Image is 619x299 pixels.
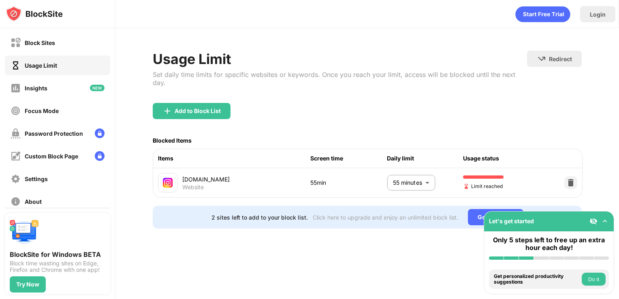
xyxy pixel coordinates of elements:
[494,273,580,285] div: Get personalized productivity suggestions
[590,11,606,18] div: Login
[463,182,503,190] span: Limit reached
[153,51,527,67] div: Usage Limit
[11,106,21,116] img: focus-off.svg
[163,178,173,188] img: favicons
[582,273,606,286] button: Do it
[175,108,221,114] div: Add to Block List
[515,6,570,22] div: animation
[25,62,57,69] div: Usage Limit
[463,154,539,163] div: Usage status
[95,151,105,161] img: lock-menu.svg
[463,183,470,190] img: hourglass-end.svg
[10,250,105,258] div: BlockSite for Windows BETA
[393,178,422,187] p: 55 minutes
[25,39,55,46] div: Block Sites
[25,130,83,137] div: Password Protection
[11,60,21,70] img: time-usage-on.svg
[11,128,21,139] img: password-protection-off.svg
[182,184,204,191] div: Website
[10,260,105,273] div: Block time wasting sites on Edge, Firefox and Chrome with one app!
[11,196,21,207] img: about-off.svg
[387,154,463,163] div: Daily limit
[153,137,192,144] div: Blocked Items
[16,281,39,288] div: Try Now
[589,217,598,225] img: eye-not-visible.svg
[11,151,21,161] img: customize-block-page-off.svg
[211,214,308,221] div: 2 sites left to add to your block list.
[95,128,105,138] img: lock-menu.svg
[489,236,609,252] div: Only 5 steps left to free up an extra hour each day!
[310,178,386,187] div: 55min
[11,83,21,93] img: insights-off.svg
[182,175,311,184] div: [DOMAIN_NAME]
[25,107,59,114] div: Focus Mode
[153,70,527,87] div: Set daily time limits for specific websites or keywords. Once you reach your limit, access will b...
[313,214,458,221] div: Click here to upgrade and enjoy an unlimited block list.
[10,218,39,247] img: push-desktop.svg
[6,6,63,22] img: logo-blocksite.svg
[25,153,78,160] div: Custom Block Page
[489,218,534,224] div: Let's get started
[25,198,42,205] div: About
[601,217,609,225] img: omni-setup-toggle.svg
[25,85,47,92] div: Insights
[90,85,105,91] img: new-icon.svg
[549,56,572,62] div: Redirect
[11,38,21,48] img: block-off.svg
[310,154,386,163] div: Screen time
[25,175,48,182] div: Settings
[158,154,311,163] div: Items
[468,209,523,225] div: Go Unlimited
[11,174,21,184] img: settings-off.svg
